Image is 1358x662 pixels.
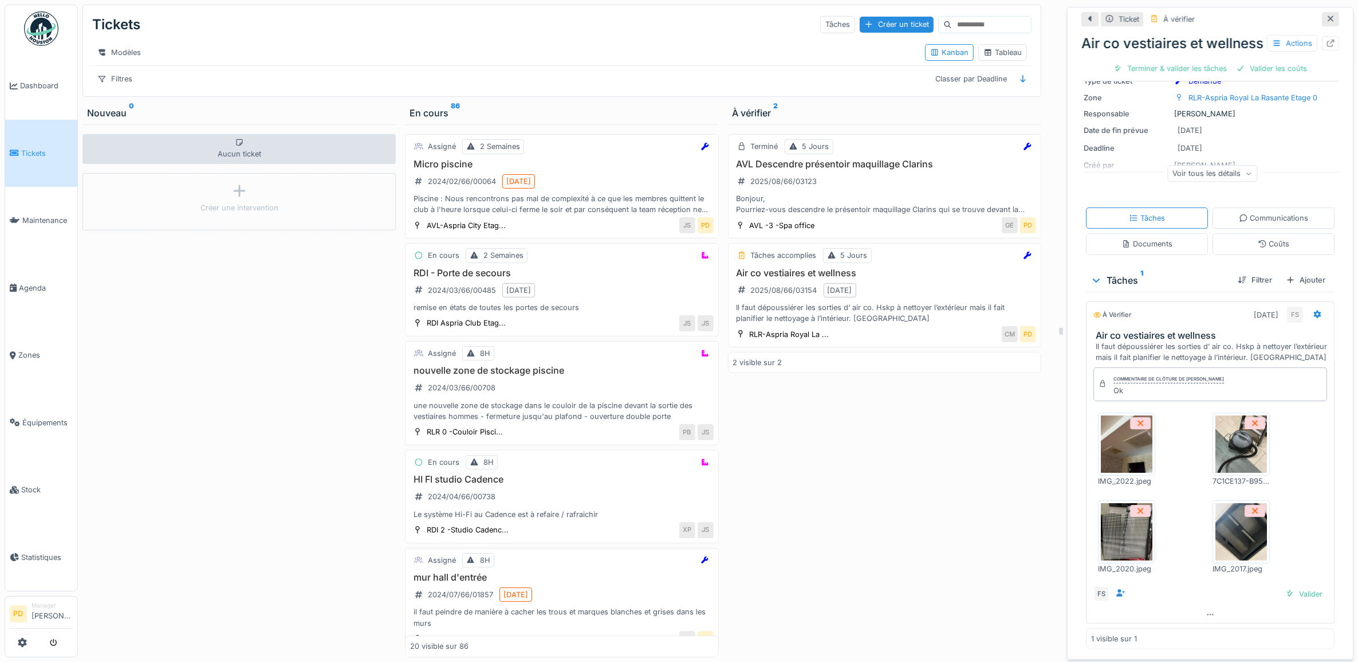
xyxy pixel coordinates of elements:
div: IMG_2020.jpeg [1098,563,1155,574]
sup: 0 [129,106,134,120]
sup: 2 [774,106,778,120]
div: il faut peindre de manière à cacher les trous et marques blanches et grises dans les murs [410,606,713,628]
div: Zone [1084,92,1170,103]
div: [DATE] [506,285,531,296]
div: 2 visible sur 2 [733,357,782,368]
div: Tâches [820,16,855,33]
sup: 1 [1140,273,1143,287]
div: Responsable [1084,108,1170,119]
div: Piscine : Nous rencontrons pas mal de complexité à ce que les membres quittent le club à l'heure ... [410,193,713,215]
h3: Air co vestiaires et wellness [733,268,1036,279]
div: 2024/03/66/00485 [428,285,496,296]
div: JS [679,217,695,233]
div: À vérifier [1093,310,1131,320]
div: Filtrer [1233,272,1277,288]
h3: AVL Descendre présentoir maquillage Clarins [733,159,1036,170]
div: RLR-Aspria Royal La ... [750,329,829,340]
a: Maintenance [5,187,77,254]
img: hxo86fvi6q5qo4jopa93zpyzqokt [1101,503,1152,561]
div: Valider [1281,586,1327,602]
span: Zones [18,350,73,361]
sup: 86 [451,106,460,120]
div: PD [1020,326,1036,342]
div: IMG_2017.jpeg [1213,563,1270,574]
h3: Air co vestiaires et wellness [1096,330,1329,341]
div: 8H [480,348,490,359]
div: FS [1093,586,1109,602]
div: Ticket [1119,14,1139,25]
div: RDI 0 -Hall d'entrée [427,633,495,644]
img: rglo5zg0vubor2wlocs2759schs4 [1215,503,1267,561]
div: [PERSON_NAME] [1084,108,1337,119]
div: [DATE] [506,176,531,187]
div: Tableau [983,47,1022,58]
div: Terminé [751,141,778,152]
a: PD Manager[PERSON_NAME] [10,601,73,629]
a: Tickets [5,120,77,187]
div: GE [1002,217,1018,233]
div: 5 Jours [841,250,868,261]
div: À vérifier [1163,14,1195,25]
div: PD [698,631,714,647]
span: Agenda [19,283,73,293]
div: RDI Aspria Club Etag... [427,318,506,328]
div: [DATE] [503,589,528,600]
div: 2024/07/66/01857 [428,589,493,600]
div: Assigné [428,348,456,359]
div: JS [679,315,695,331]
div: 1 visible sur 1 [1091,633,1137,644]
div: En cours [410,106,714,120]
div: Il faut dépoussiérer les sorties d’ air co. Hskp à nettoyer l’extérieur mais il fait planifier le... [1096,341,1329,363]
li: PD [10,605,27,622]
div: JS [698,315,714,331]
h3: nouvelle zone de stockage piscine [410,365,713,376]
div: JS [698,522,714,538]
h3: RDI - Porte de secours [410,268,713,279]
div: Tickets [92,10,140,40]
div: 7C1CE137-B956-4372-B87C-16A18F649577.jpeg [1213,476,1270,487]
div: RLR 0 -Couloir Pisci... [427,426,503,437]
div: Créer une intervention [200,202,278,213]
div: Documents [1121,238,1172,249]
div: En cours [428,457,459,468]
div: Le système Hi-Fi au Cadence est à refaire / rafraichir [410,509,713,520]
div: PD [1020,217,1036,233]
div: Assigné [428,555,456,566]
img: ercl6z64l3m1cpnp53lmgfgc8uff [1101,416,1152,473]
div: Créer un ticket [860,17,934,32]
div: 20 visible sur 86 [410,641,469,652]
span: Maintenance [22,215,73,226]
div: remise en états de toutes les portes de secours [410,302,713,313]
a: Zones [5,322,77,389]
div: À vérifier [733,106,1037,120]
h3: HI FI studio Cadence [410,474,713,485]
div: [DATE] [1178,143,1202,154]
div: Deadline [1084,143,1170,154]
h3: mur hall d'entrée [410,572,713,583]
div: Filtres [92,70,137,87]
div: FS [1287,307,1303,323]
div: Bonjour, Pourriez-vous descendre le présentoir maquillage Clarins qui se trouve devant la récepti... [733,193,1036,215]
div: 2025/08/66/03154 [751,285,817,296]
div: 2024/04/66/00738 [428,491,495,502]
div: Terminer & valider les tâches [1109,61,1231,76]
div: Classer par Deadline [930,70,1012,87]
div: AVL-Aspria City Etag... [427,220,506,231]
div: Valider les coûts [1231,61,1312,76]
div: 5 Jours [802,141,829,152]
div: JS [698,424,714,440]
div: En cours [428,250,459,261]
a: Stock [5,456,77,524]
a: Équipements [5,389,77,457]
span: Tickets [21,148,73,159]
div: XP [679,522,695,538]
div: Kanban [930,47,969,58]
h3: Micro piscine [410,159,713,170]
div: [DATE] [1254,310,1278,320]
span: Équipements [22,417,73,428]
div: FC [679,631,695,647]
div: RDI 2 -Studio Cadenc... [427,524,509,535]
div: Manager [32,601,73,610]
div: IMG_2022.jpeg [1098,476,1155,487]
div: PD [698,217,714,233]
